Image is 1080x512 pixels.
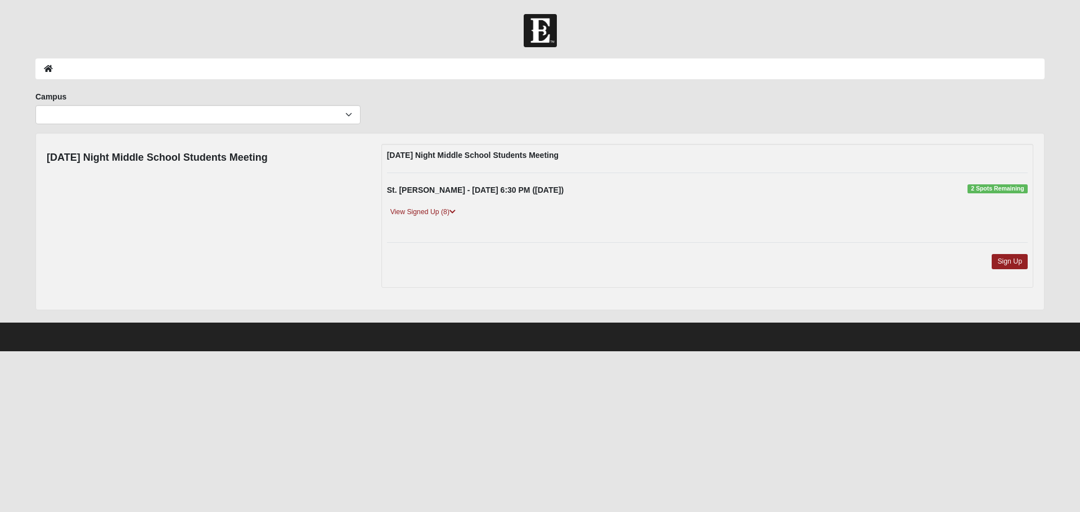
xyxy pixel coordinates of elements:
strong: St. [PERSON_NAME] - [DATE] 6:30 PM ([DATE]) [387,185,564,194]
h4: [DATE] Night Middle School Students Meeting [47,152,268,164]
strong: [DATE] Night Middle School Students Meeting [387,151,559,160]
a: Sign Up [992,254,1028,269]
label: Campus [35,91,66,102]
a: View Signed Up (8) [387,206,459,218]
span: 2 Spots Remaining [967,184,1028,193]
img: Church of Eleven22 Logo [524,14,557,47]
